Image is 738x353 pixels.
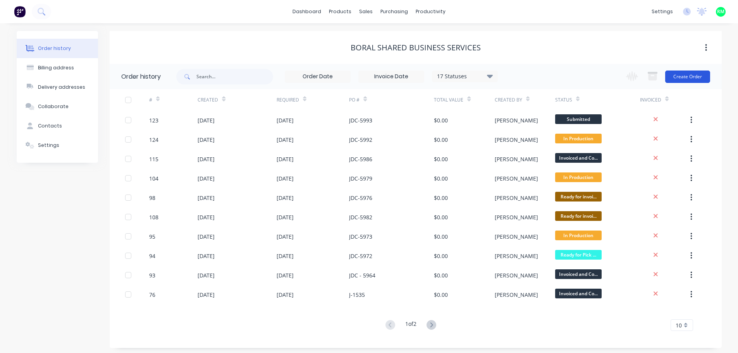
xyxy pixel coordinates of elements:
div: Invoiced [640,89,688,110]
div: $0.00 [434,232,448,241]
div: Created [198,96,218,103]
div: [DATE] [277,232,294,241]
span: Invoiced and Co... [555,289,602,298]
div: JDC-5976 [349,194,372,202]
div: Required [277,96,299,103]
div: 115 [149,155,158,163]
div: Order history [38,45,71,52]
div: JDC-5979 [349,174,372,183]
div: settings [648,6,677,17]
div: purchasing [377,6,412,17]
div: Order history [121,72,161,81]
div: $0.00 [434,271,448,279]
div: # [149,89,198,110]
div: [DATE] [277,116,294,124]
div: [PERSON_NAME] [495,252,538,260]
div: [PERSON_NAME] [495,136,538,144]
div: 94 [149,252,155,260]
div: [DATE] [277,291,294,299]
div: $0.00 [434,116,448,124]
div: [PERSON_NAME] [495,174,538,183]
div: Total Value [434,96,463,103]
div: J-1535 [349,291,365,299]
div: Required [277,89,349,110]
div: [DATE] [277,174,294,183]
input: Search... [196,69,273,84]
div: [DATE] [198,271,215,279]
div: # [149,96,152,103]
div: [PERSON_NAME] [495,213,538,221]
div: products [325,6,355,17]
span: In Production [555,134,602,143]
span: Ready for invoi... [555,211,602,221]
div: [DATE] [277,271,294,279]
div: JDC-5992 [349,136,372,144]
div: 104 [149,174,158,183]
div: JDC-5972 [349,252,372,260]
div: [DATE] [198,174,215,183]
div: [DATE] [277,136,294,144]
div: [DATE] [198,291,215,299]
div: productivity [412,6,449,17]
div: 93 [149,271,155,279]
a: dashboard [289,6,325,17]
div: [PERSON_NAME] [495,116,538,124]
div: Created By [495,96,522,103]
button: Contacts [17,116,98,136]
div: Status [555,96,572,103]
div: [DATE] [198,155,215,163]
div: $0.00 [434,194,448,202]
div: Created [198,89,276,110]
div: [DATE] [198,252,215,260]
div: [DATE] [198,194,215,202]
button: Collaborate [17,97,98,116]
button: Settings [17,136,98,155]
div: [DATE] [277,213,294,221]
div: Invoiced [640,96,661,103]
div: [PERSON_NAME] [495,271,538,279]
div: JDC-5982 [349,213,372,221]
div: $0.00 [434,136,448,144]
div: [DATE] [277,194,294,202]
div: 124 [149,136,158,144]
div: JDC - 5964 [349,271,375,279]
div: 95 [149,232,155,241]
div: JDC-5973 [349,232,372,241]
span: Invoiced and Co... [555,153,602,163]
span: Submitted [555,114,602,124]
div: [PERSON_NAME] [495,194,538,202]
div: [DATE] [198,136,215,144]
div: [PERSON_NAME] [495,155,538,163]
div: Billing address [38,64,74,71]
span: In Production [555,172,602,182]
div: [DATE] [198,213,215,221]
button: Billing address [17,58,98,77]
button: Delivery addresses [17,77,98,97]
div: $0.00 [434,291,448,299]
div: [DATE] [277,155,294,163]
input: Order Date [285,71,350,83]
div: [DATE] [277,252,294,260]
div: Created By [495,89,555,110]
span: Invoiced and Co... [555,269,602,279]
div: 98 [149,194,155,202]
span: Ready for Pick ... [555,250,602,260]
button: Create Order [665,71,710,83]
div: 1 of 2 [405,320,416,331]
div: Delivery addresses [38,84,85,91]
div: PO # [349,96,360,103]
div: Contacts [38,122,62,129]
div: JDC-5993 [349,116,372,124]
span: In Production [555,231,602,240]
div: [DATE] [198,116,215,124]
div: [DATE] [198,232,215,241]
div: JDC-5986 [349,155,372,163]
div: 17 Statuses [432,72,497,81]
button: Order history [17,39,98,58]
span: RM [717,8,724,15]
div: [PERSON_NAME] [495,291,538,299]
div: Boral Shared Business Services [351,43,481,52]
div: $0.00 [434,252,448,260]
div: sales [355,6,377,17]
input: Invoice Date [359,71,424,83]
